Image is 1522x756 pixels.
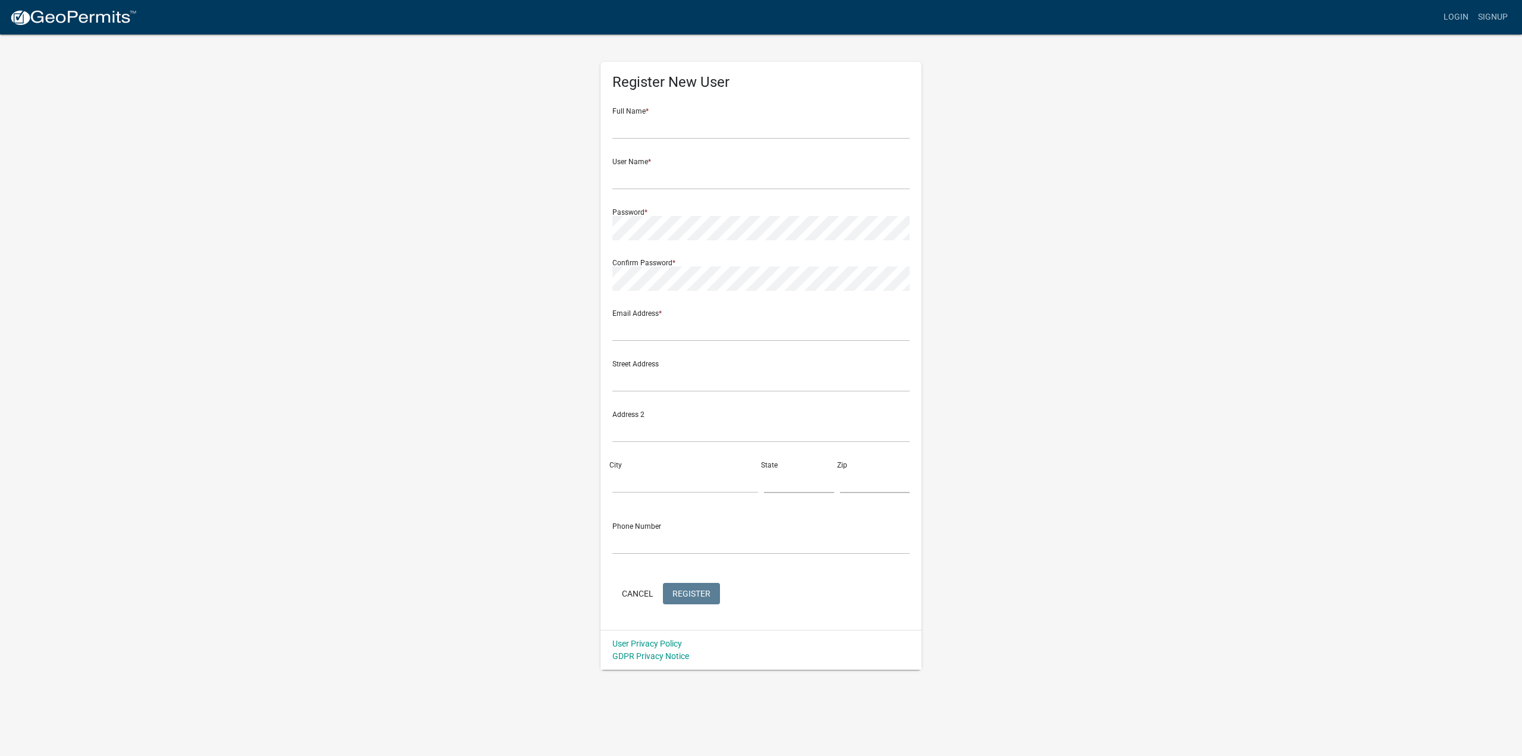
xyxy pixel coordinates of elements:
span: Register [672,588,710,598]
a: GDPR Privacy Notice [612,651,689,661]
a: Signup [1473,6,1512,29]
a: Login [1439,6,1473,29]
button: Cancel [612,583,663,604]
a: User Privacy Policy [612,639,682,648]
button: Register [663,583,720,604]
h5: Register New User [612,74,910,91]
